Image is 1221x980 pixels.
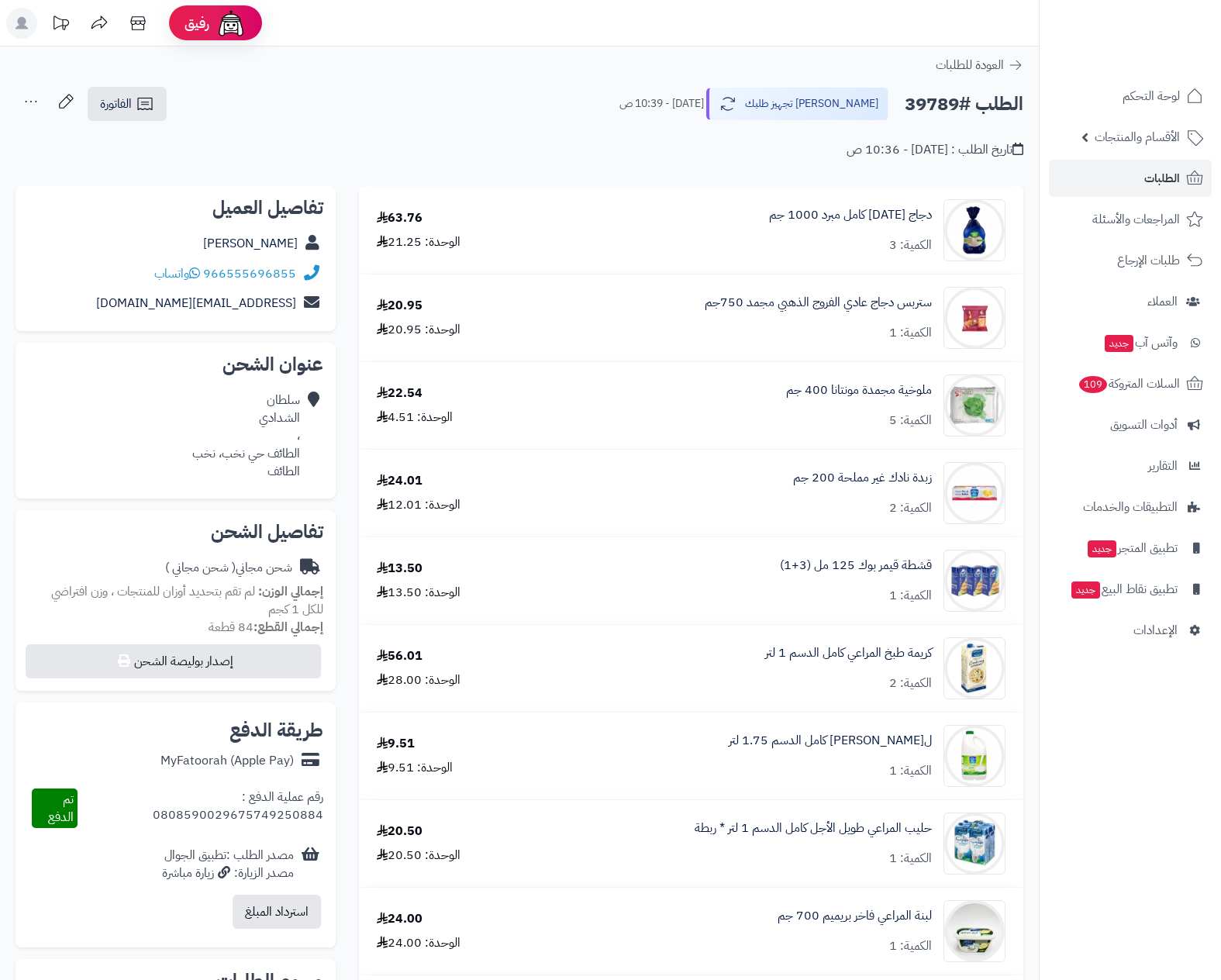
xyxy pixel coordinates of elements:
[377,671,460,689] div: الوحدة: 28.00
[254,618,323,637] strong: إجمالي القطع:
[944,462,1005,524] img: 1667370760-Nadec-natural-butter-unsalted-souqram-90x90.jpg
[1049,160,1212,197] a: الطلبات
[944,550,1005,612] img: 1675505932-puck-90x90.jpg
[769,206,932,224] a: دجاج [DATE] كامل مبرد 1000 جم
[203,264,296,283] a: 966555696855
[944,900,1005,962] img: 41294003e4d67ddafdd6890a8693dd22939e-90x90.jpg
[905,88,1023,120] h2: الطلب #39789
[729,732,932,750] a: ل[PERSON_NAME] كامل الدسم 1.75 لتر
[889,587,932,605] div: الكمية: 1
[1144,167,1180,189] span: الطلبات
[1049,488,1212,526] a: التطبيقات والخدمات
[377,910,423,928] div: 24.00
[165,558,236,577] span: ( شحن مجاني )
[1123,85,1180,107] span: لوحة التحكم
[78,788,323,829] div: رقم عملية الدفع : 0808590029675749250884
[889,499,932,517] div: الكمية: 2
[28,523,323,541] h2: تفاصيل الشحن
[154,264,200,283] a: واتساب
[229,721,323,740] h2: طريقة الدفع
[889,937,932,955] div: الكمية: 1
[1049,612,1212,649] a: الإعدادات
[1049,283,1212,320] a: العملاء
[936,56,1004,74] span: العودة للطلبات
[26,644,321,678] button: إصدار بوليصة الشحن
[1049,530,1212,567] a: تطبيق المتجرجديد
[780,557,932,575] a: قشطة قيمر بوك 125 مل (3+1)
[162,847,294,882] div: مصدر الطلب :تطبيق الجوال
[162,864,294,882] div: مصدر الزيارة: زيارة مباشرة
[1148,455,1178,477] span: التقارير
[185,14,209,33] span: رفيق
[889,324,932,342] div: الكمية: 1
[705,294,932,312] a: ستربس دجاج عادي الفروج الذهبي مجمد 750جم
[1117,250,1180,271] span: طلبات الإرجاع
[377,385,423,402] div: 22.54
[1049,78,1212,115] a: لوحة التحكم
[1110,414,1178,436] span: أدوات التسويق
[377,472,423,490] div: 24.01
[778,907,932,925] a: لبنة المراعي فاخر بريميم 700 جم
[88,87,167,121] a: الفاتورة
[377,297,423,315] div: 20.95
[1105,335,1133,352] span: جديد
[786,381,932,399] a: ملوخية مجمدة مونتانا 400 جم
[377,584,460,602] div: الوحدة: 13.50
[889,850,932,868] div: الكمية: 1
[1116,40,1206,72] img: logo-2.png
[695,820,932,837] a: حليب المراعي طويل الأجل كامل الدسم 1 لتر * ربطة
[944,637,1005,699] img: 1675757210-%D8%AA%D9%86%D8%B2%D9%8A%D9%84%20(1)-90x90.jpg
[847,141,1023,159] div: تاريخ الطلب : [DATE] - 10:36 ص
[233,895,321,929] button: استرداد المبلغ
[1049,201,1212,238] a: المراجعات والأسئلة
[28,355,323,374] h2: عنوان الشحن
[1133,619,1178,641] span: الإعدادات
[377,560,423,578] div: 13.50
[619,96,704,112] small: [DATE] - 10:39 ص
[258,582,323,601] strong: إجمالي الوزن:
[192,392,300,480] div: سلطان الشدادي ، الطائف حي نخب، نخب الطائف
[1049,365,1212,402] a: السلات المتروكة109
[944,813,1005,875] img: 1676294321-%D8%A7%D9%84%D8%AA%D9%82%D8%A7%D8%B7%20%D8%A7%D9%84%D9%88%D9%8A%D8%A8_13-2-2023_161613...
[936,56,1023,74] a: العودة للطلبات
[889,675,932,692] div: الكمية: 2
[377,735,415,753] div: 9.51
[100,95,132,113] span: الفاتورة
[944,725,1005,787] img: 23087cc17dc0eb47f0014896f802433ef648-90x90.jpg
[1049,447,1212,485] a: التقارير
[1088,540,1116,557] span: جديد
[209,618,323,637] small: 84 قطعة
[377,759,453,777] div: الوحدة: 9.51
[944,374,1005,437] img: 1477a9b96bf506cb50f5564f5d1dfeefbb46-90x90.jpg
[1049,406,1212,443] a: أدوات التسويق
[377,321,460,339] div: الوحدة: 20.95
[28,198,323,217] h2: تفاصيل العميل
[377,209,423,227] div: 63.76
[1083,496,1178,518] span: التطبيقات والخدمات
[203,234,298,253] a: [PERSON_NAME]
[377,233,460,251] div: الوحدة: 21.25
[1049,571,1212,608] a: تطبيق نقاط البيعجديد
[889,762,932,780] div: الكمية: 1
[1078,373,1180,395] span: السلات المتروكة
[765,644,932,662] a: كريمة طبخ المراعي كامل الدسم 1 لتر
[1147,291,1178,312] span: العملاء
[160,752,294,770] div: MyFatoorah (Apple Pay)
[96,294,296,312] a: [EMAIL_ADDRESS][DOMAIN_NAME]
[1086,537,1178,559] span: تطبيق المتجر
[1049,242,1212,279] a: طلبات الإرجاع
[1079,376,1107,393] span: 109
[377,409,453,426] div: الوحدة: 4.51
[1092,209,1180,230] span: المراجعات والأسئلة
[377,823,423,840] div: 20.50
[51,582,323,619] span: لم تقم بتحديد أوزان للمنتجات ، وزن افتراضي للكل 1 كجم
[944,199,1005,261] img: 1666247553-JqZmdrFaDxOCf1Fhehi4w6dy08yS6HdmDTAeabzt-90x90.jpg
[377,934,460,952] div: الوحدة: 24.00
[216,8,247,39] img: ai-face.png
[377,847,460,864] div: الوحدة: 20.50
[1049,324,1212,361] a: وآتس آبجديد
[48,790,74,826] span: تم الدفع
[889,412,932,430] div: الكمية: 5
[165,559,292,577] div: شحن مجاني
